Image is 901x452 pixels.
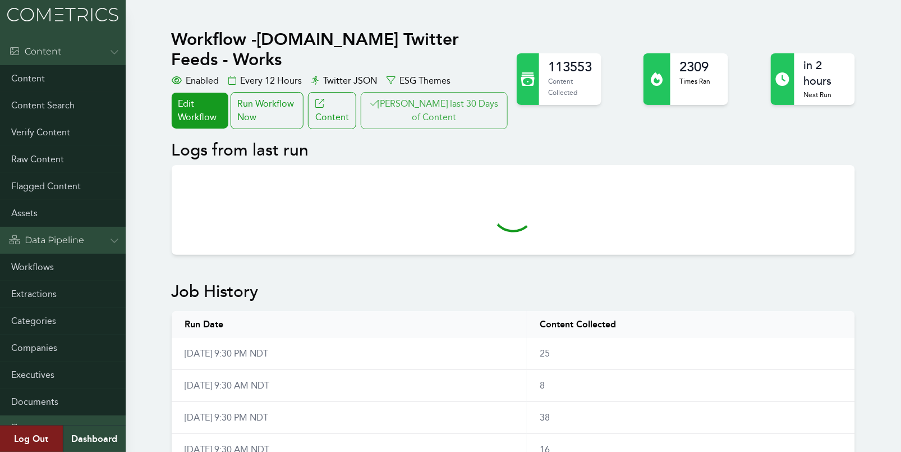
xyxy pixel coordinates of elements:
[172,29,510,70] h1: Workflow - [DOMAIN_NAME] Twitter Feeds - Works
[679,76,710,87] p: Times Ran
[9,234,84,247] div: Data Pipeline
[185,380,270,391] a: [DATE] 9:30 AM NDT
[679,58,710,76] h2: 2309
[527,311,856,338] th: Content Collected
[172,311,527,338] th: Run Date
[63,426,126,452] a: Dashboard
[803,89,846,101] p: Next Run
[361,92,508,129] button: [PERSON_NAME] last 30 Days of Content
[172,140,856,161] h2: Logs from last run
[231,92,304,129] div: Run Workflow Now
[387,74,451,88] div: ESG Themes
[803,58,846,89] h2: in 2 hours
[491,188,536,232] svg: audio-loading
[172,74,219,88] div: Enabled
[228,74,302,88] div: Every 12 Hours
[311,74,378,88] div: Twitter JSON
[172,282,856,302] h2: Job History
[548,58,592,76] h2: 113553
[9,422,55,436] div: Admin
[527,370,856,402] td: 8
[527,338,856,370] td: 25
[548,76,592,98] p: Content Collected
[527,402,856,434] td: 38
[308,92,356,129] a: Content
[185,412,269,423] a: [DATE] 9:30 PM NDT
[172,93,228,129] a: Edit Workflow
[9,45,61,58] div: Content
[185,348,269,359] a: [DATE] 9:30 PM NDT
